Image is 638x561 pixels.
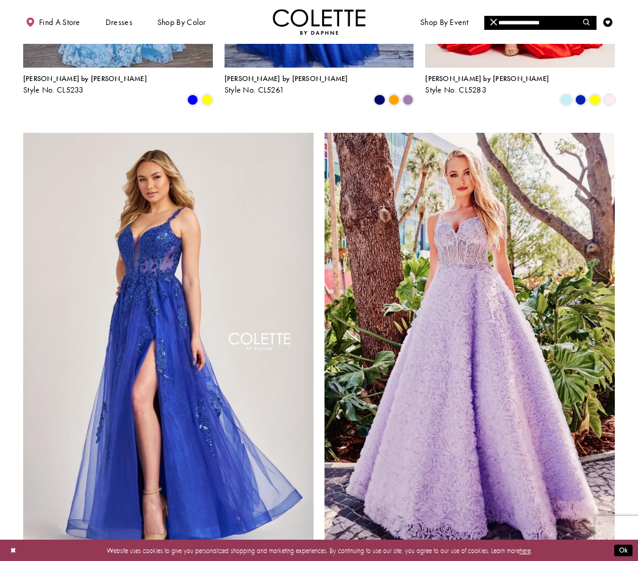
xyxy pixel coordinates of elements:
i: Blue [187,94,198,105]
span: Style No. CL5233 [23,85,84,95]
span: Shop By Event [420,18,468,27]
i: Light Blue [561,94,572,105]
button: Close Search [484,16,503,30]
a: Find a store [23,9,82,35]
a: Meet the designer [491,9,561,35]
span: [PERSON_NAME] by [PERSON_NAME] [224,74,348,83]
i: Yellow [202,94,213,105]
input: Search [484,16,595,30]
span: [PERSON_NAME] by [PERSON_NAME] [23,74,147,83]
span: Shop by color [155,9,208,35]
a: Visit Colette by Daphne Style No. CL5287 Page [23,133,314,554]
div: Colette by Daphne Style No. CL5283 [425,75,549,94]
a: Visit Home Page [273,9,365,35]
a: Visit Colette by Daphne Style No. CL2000 Page [324,133,615,554]
i: Light Pink [604,94,615,105]
i: Royal Blue [575,94,586,105]
i: Sapphire [374,94,385,105]
img: Colette by Daphne [273,9,365,35]
i: Amethyst [403,94,414,105]
button: Submit Search [578,16,596,30]
span: Find a store [39,18,81,27]
p: Website uses cookies to give you personalized shopping and marketing experiences. By continuing t... [66,544,572,556]
a: Toggle search [581,9,595,35]
span: Style No. CL5283 [425,85,487,95]
div: Colette by Daphne Style No. CL5233 [23,75,147,94]
span: Shop By Event [418,9,470,35]
span: Shop by color [157,18,206,27]
i: Orange [389,94,400,105]
div: Search form [484,16,596,30]
i: Yellow [589,94,600,105]
a: Check Wishlist [601,9,615,35]
span: [PERSON_NAME] by [PERSON_NAME] [425,74,549,83]
a: here [520,546,531,554]
span: Dresses [106,18,132,27]
div: Colette by Daphne Style No. CL5261 [224,75,348,94]
span: Dresses [103,9,135,35]
button: Submit Dialog [614,545,633,556]
span: Style No. CL5261 [224,85,285,95]
button: Close Dialog [5,542,21,559]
